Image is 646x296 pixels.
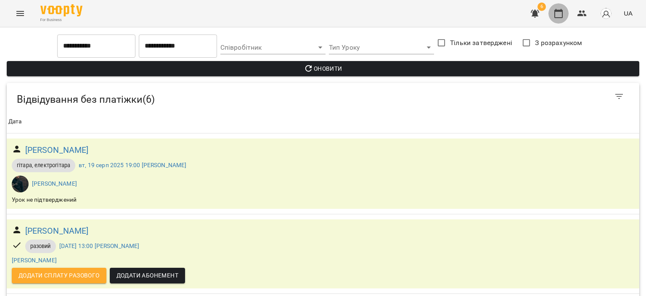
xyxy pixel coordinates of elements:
[25,224,89,237] a: [PERSON_NAME]
[32,180,77,187] a: [PERSON_NAME]
[535,38,582,48] span: З розрахунком
[25,144,89,157] a: [PERSON_NAME]
[609,86,629,107] button: Фільтр
[116,270,178,280] span: Додати Абонемент
[17,93,382,106] h5: Відвідування без платіжки ( 6 )
[40,4,82,16] img: Voopty Logo
[620,5,636,21] button: UA
[25,243,56,250] span: разовий
[8,117,638,127] span: Дата
[7,83,639,110] div: Table Toolbar
[12,268,106,283] button: Додати сплату разового
[12,176,29,192] img: Воробей Павло
[13,64,633,74] span: Оновити
[8,117,22,127] div: Дата
[624,9,633,18] span: UA
[10,194,78,206] div: Урок не підтверджений
[12,257,57,264] a: [PERSON_NAME]
[19,270,100,280] span: Додати сплату разового
[7,61,639,76] button: Оновити
[10,3,30,24] button: Menu
[450,38,512,48] span: Тільки затверджені
[59,243,140,249] a: [DATE] 13:00 [PERSON_NAME]
[537,3,546,11] span: 6
[40,17,82,23] span: For Business
[110,268,185,283] button: Додати Абонемент
[600,8,612,19] img: avatar_s.png
[79,162,186,168] a: вт, 19 серп 2025 19:00 [PERSON_NAME]
[8,117,22,127] div: Sort
[12,162,75,169] span: гітара, електрогітара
